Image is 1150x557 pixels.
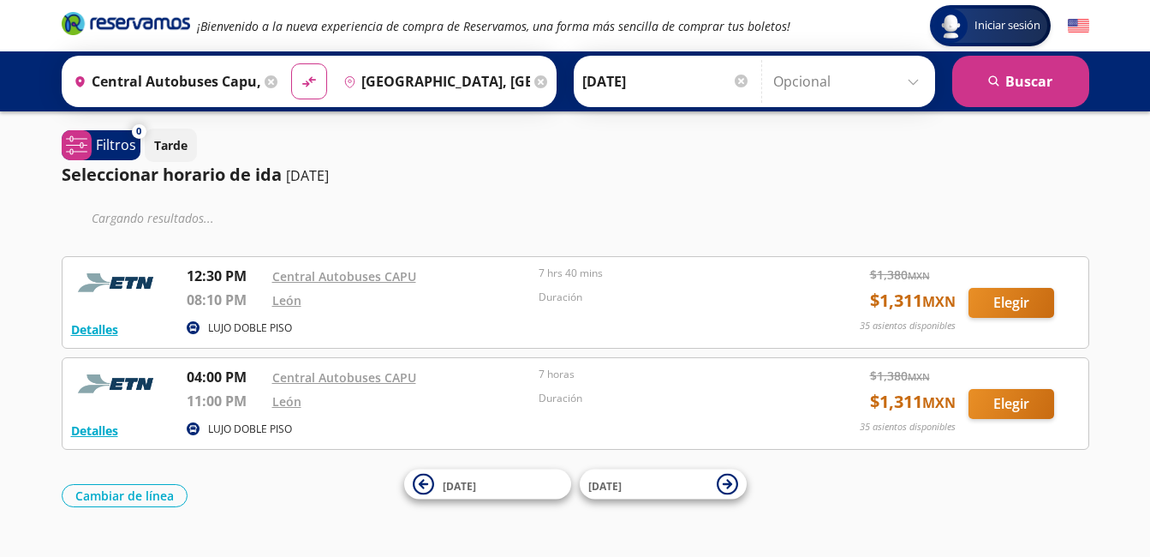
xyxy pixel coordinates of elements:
[404,470,571,500] button: [DATE]
[580,470,747,500] button: [DATE]
[870,389,956,415] span: $ 1,311
[136,124,141,139] span: 0
[968,17,1047,34] span: Iniciar sesión
[187,266,264,286] p: 12:30 PM
[197,18,790,34] em: ¡Bienvenido a la nueva experiencia de compra de Reservamos, una forma más sencilla de comprar tus...
[272,292,301,308] a: León
[62,162,282,188] p: Seleccionar horario de ida
[582,60,750,103] input: Elegir Fecha
[539,391,797,406] p: Duración
[71,422,118,440] button: Detalles
[337,60,530,103] input: Buscar Destino
[96,135,136,155] p: Filtros
[443,478,476,493] span: [DATE]
[860,319,956,333] p: 35 asientos disponibles
[539,367,797,382] p: 7 horas
[870,266,930,284] span: $ 1,380
[539,290,797,305] p: Duración
[1068,15,1089,37] button: English
[588,478,622,493] span: [DATE]
[67,60,260,103] input: Buscar Origen
[922,393,956,412] small: MXN
[62,10,190,41] a: Brand Logo
[286,165,329,186] p: [DATE]
[952,56,1089,107] button: Buscar
[92,210,214,226] em: Cargando resultados ...
[272,268,416,284] a: Central Autobuses CAPU
[145,129,197,162] button: Tarde
[870,288,956,314] span: $ 1,311
[154,136,188,154] p: Tarde
[208,422,292,437] p: LUJO DOBLE PISO
[62,484,188,507] button: Cambiar de línea
[187,367,264,387] p: 04:00 PM
[71,320,118,338] button: Detalles
[860,420,956,434] p: 35 asientos disponibles
[208,320,292,336] p: LUJO DOBLE PISO
[272,369,416,386] a: Central Autobuses CAPU
[272,393,301,410] a: León
[922,292,956,311] small: MXN
[187,391,264,411] p: 11:00 PM
[908,370,930,383] small: MXN
[773,60,927,103] input: Opcional
[71,266,165,300] img: RESERVAMOS
[908,269,930,282] small: MXN
[968,389,1054,419] button: Elegir
[62,10,190,36] i: Brand Logo
[968,288,1054,318] button: Elegir
[71,367,165,401] img: RESERVAMOS
[539,266,797,281] p: 7 hrs 40 mins
[187,290,264,310] p: 08:10 PM
[870,367,930,385] span: $ 1,380
[62,130,140,160] button: 0Filtros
